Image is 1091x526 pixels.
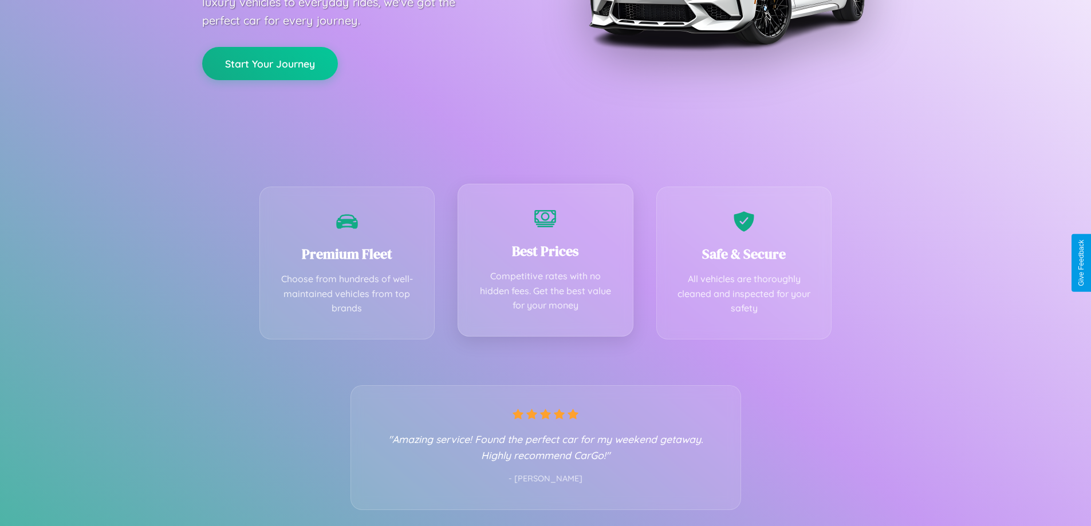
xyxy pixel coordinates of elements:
button: Start Your Journey [202,47,338,80]
div: Give Feedback [1077,240,1085,286]
h3: Premium Fleet [277,244,418,263]
p: "Amazing service! Found the perfect car for my weekend getaway. Highly recommend CarGo!" [374,431,718,463]
p: Competitive rates with no hidden fees. Get the best value for your money [475,269,616,313]
h3: Safe & Secure [674,244,814,263]
h3: Best Prices [475,242,616,260]
p: All vehicles are thoroughly cleaned and inspected for your safety [674,272,814,316]
p: - [PERSON_NAME] [374,472,718,487]
p: Choose from hundreds of well-maintained vehicles from top brands [277,272,418,316]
